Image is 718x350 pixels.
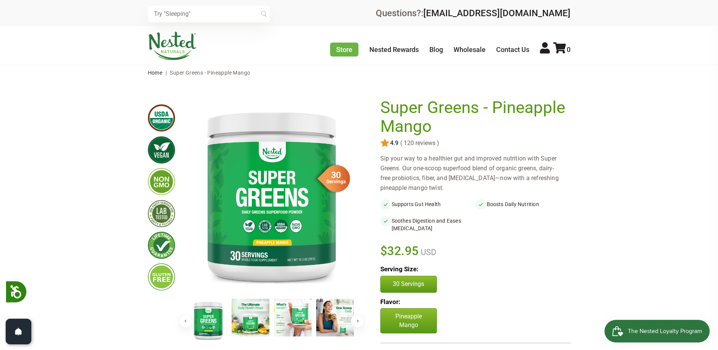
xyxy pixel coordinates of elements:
input: Try "Sleeping" [148,6,270,22]
img: star.svg [380,139,389,148]
img: Super Greens - Pineapple Mango [232,299,269,336]
span: ( 120 reviews ) [398,140,439,147]
span: 0 [567,46,570,53]
button: Open [6,319,31,344]
img: Super Greens - Pineapple Mango [189,299,227,342]
img: vegan [148,136,175,164]
img: usdaorganic [148,104,175,131]
p: Pineapple Mango [380,308,437,333]
li: Soothes Digestion and Eases [MEDICAL_DATA] [380,216,475,234]
span: | [164,70,169,76]
b: Flavor: [380,298,400,306]
img: glutenfree [148,263,175,290]
div: Sip your way to a healthier gut and improved nutrition with Super Greens. Our one-scoop superfood... [380,154,570,193]
p: 30 Servings [388,280,429,288]
span: USD [419,248,436,257]
a: Store [330,43,358,57]
a: Wholesale [454,46,486,53]
img: Super Greens - Pineapple Mango [187,98,356,292]
img: Nested Naturals [148,32,197,60]
a: 0 [553,46,570,53]
a: Nested Rewards [369,46,419,53]
nav: breadcrumbs [148,65,570,80]
b: Serving Size: [380,265,418,273]
a: Home [148,70,163,76]
li: Boosts Daily Nutrition [475,199,570,209]
img: lifetimeguarantee [148,232,175,259]
img: gmofree [148,168,175,195]
a: [EMAIL_ADDRESS][DOMAIN_NAME] [423,8,570,18]
span: $32.95 [380,243,419,259]
span: 4.9 [389,140,398,147]
img: Super Greens - Pineapple Mango [316,299,354,336]
h1: Super Greens - Pineapple Mango [380,98,567,136]
a: Contact Us [496,46,529,53]
span: Super Greens - Pineapple Mango [170,70,250,76]
button: 30 Servings [380,276,437,292]
img: sg-servings-30.png [312,162,350,195]
li: Supports Gut Health [380,199,475,209]
button: Next [351,314,364,328]
a: Blog [429,46,443,53]
div: Questions?: [376,9,570,18]
iframe: Button to open loyalty program pop-up [604,320,710,342]
button: Previous [179,314,192,328]
img: thirdpartytested [148,200,175,227]
img: Super Greens - Pineapple Mango [274,299,312,336]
